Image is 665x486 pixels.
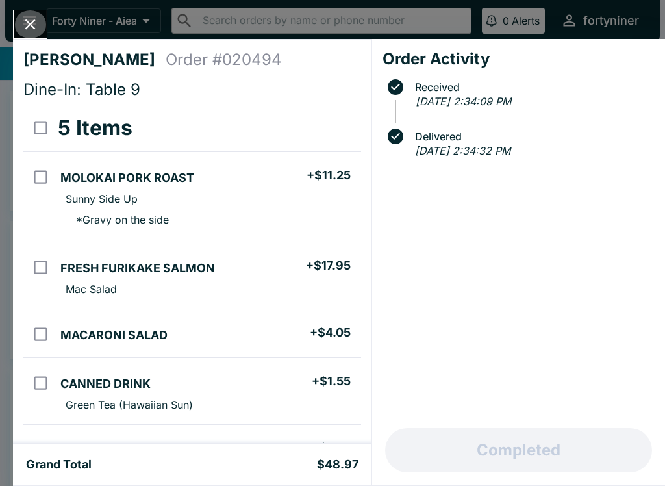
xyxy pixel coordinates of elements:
h5: + $17.95 [306,258,351,274]
h5: CANNED DRINK [60,376,151,392]
h4: Order Activity [383,49,655,69]
p: Mac Salad [66,283,117,296]
em: [DATE] 2:34:32 PM [415,144,510,157]
h5: $48.97 [317,457,358,472]
span: Received [408,81,655,93]
h5: FRESH FURIKAKE SALMON [60,261,215,276]
h5: + $1.55 [312,374,351,389]
button: Close [14,10,47,38]
p: * Gravy on the side [66,213,169,226]
h4: Order # 020494 [166,50,282,70]
p: Sunny Side Up [66,192,138,205]
h5: + $11.25 [307,168,351,183]
h5: + $4.05 [310,325,351,340]
em: [DATE] 2:34:09 PM [416,95,511,108]
span: Dine-In: Table 9 [23,80,140,99]
p: Green Tea (Hawaiian Sun) [66,398,193,411]
h5: Grand Total [26,457,92,472]
h5: MOLOKAI PORK ROAST [60,170,194,186]
h4: [PERSON_NAME] [23,50,166,70]
span: Delivered [408,131,655,142]
h5: MACARONI SALAD [60,327,168,343]
h3: 5 Items [58,115,132,141]
h5: + $1.55 [312,441,351,456]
